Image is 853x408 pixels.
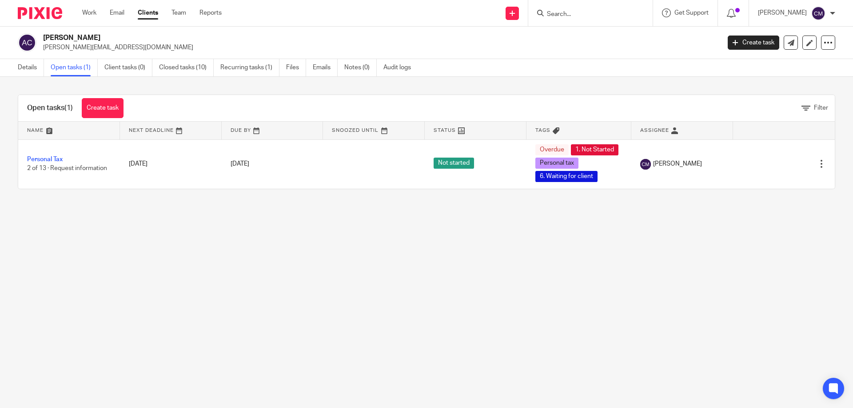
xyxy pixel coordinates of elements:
span: 2 of 13 · Request information [27,166,107,172]
img: svg%3E [811,6,825,20]
span: [DATE] [231,161,249,167]
a: Notes (0) [344,59,377,76]
span: Tags [535,128,550,133]
a: Audit logs [383,59,418,76]
a: Client tasks (0) [104,59,152,76]
a: Clients [138,8,158,17]
p: [PERSON_NAME] [758,8,807,17]
h1: Open tasks [27,103,73,113]
p: [PERSON_NAME][EMAIL_ADDRESS][DOMAIN_NAME] [43,43,714,52]
a: Reports [199,8,222,17]
img: Pixie [18,7,62,19]
a: Closed tasks (10) [159,59,214,76]
a: Details [18,59,44,76]
span: Not started [434,158,474,169]
td: [DATE] [120,139,222,189]
img: svg%3E [640,159,651,170]
span: Get Support [674,10,709,16]
img: svg%3E [18,33,36,52]
a: Personal Tax [27,156,63,162]
a: Create task [82,98,124,118]
a: Team [171,8,186,17]
span: Personal tax [535,158,578,169]
span: [PERSON_NAME] [653,159,702,168]
span: Snoozed Until [332,128,379,133]
a: Work [82,8,96,17]
a: Files [286,59,306,76]
a: Create task [728,36,779,50]
a: Emails [313,59,338,76]
a: Email [110,8,124,17]
span: Filter [814,105,828,111]
a: Open tasks (1) [51,59,98,76]
span: (1) [64,104,73,111]
span: 1. Not Started [571,144,618,155]
span: Status [434,128,456,133]
span: 6. Waiting for client [535,171,598,182]
input: Search [546,11,626,19]
a: Recurring tasks (1) [220,59,279,76]
span: Overdue [535,144,569,155]
h2: [PERSON_NAME] [43,33,580,43]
